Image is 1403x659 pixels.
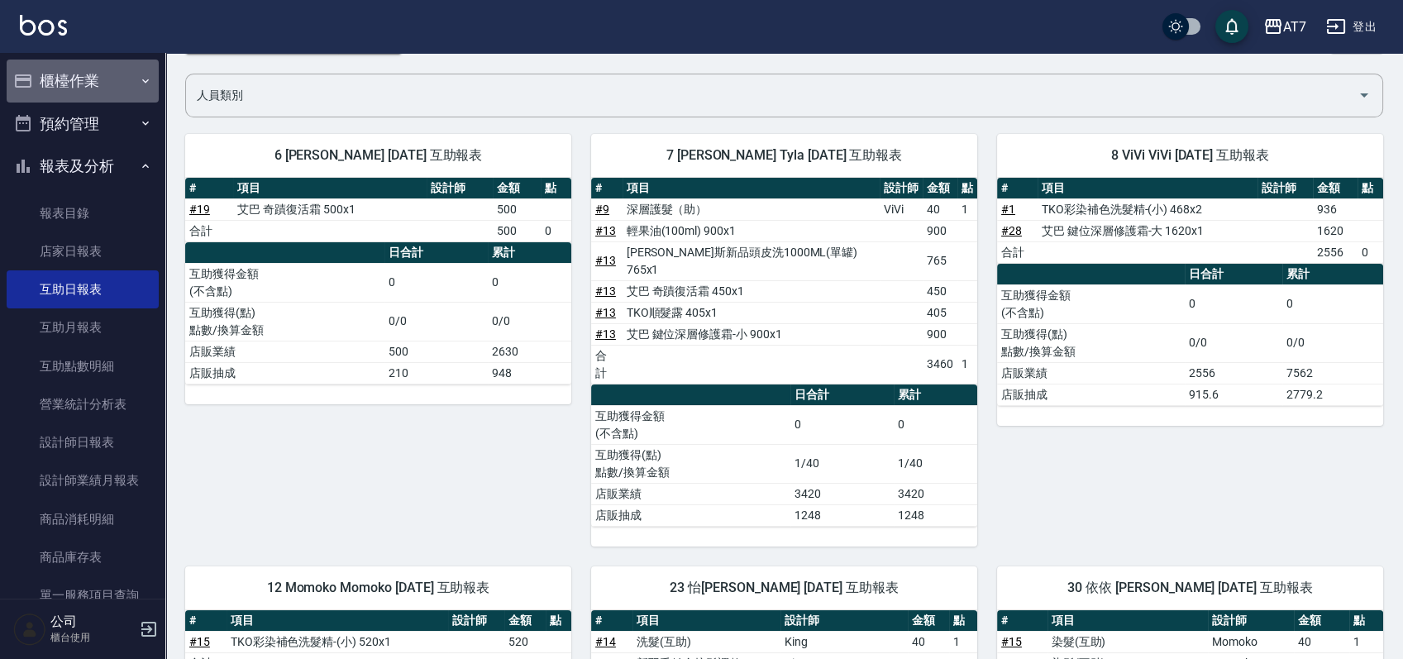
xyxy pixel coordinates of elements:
a: #13 [595,327,616,341]
td: 3420 [894,483,977,504]
table: a dense table [591,178,977,384]
td: 500 [384,341,488,362]
button: 櫃檯作業 [7,60,159,103]
th: 點 [957,178,977,199]
td: 1/40 [894,444,977,483]
td: 7562 [1282,362,1383,384]
a: 互助日報表 [7,270,159,308]
th: 設計師 [1257,178,1313,199]
td: 0/0 [1185,323,1282,362]
table: a dense table [997,264,1383,406]
td: 互助獲得(點) 點數/換算金額 [997,323,1185,362]
h5: 公司 [50,614,135,630]
th: 設計師 [880,178,923,199]
td: 2556 [1185,362,1282,384]
td: 0/0 [1282,323,1383,362]
td: 店販業績 [997,362,1185,384]
a: 營業統計分析表 [7,385,159,423]
a: #15 [1001,635,1022,648]
th: 金額 [908,610,949,632]
td: 輕果油(100ml) 900x1 [623,220,880,241]
td: 40 [923,198,957,220]
td: 艾巴 鍵位深層修護霜-小 900x1 [623,323,880,345]
td: 40 [1294,631,1349,652]
button: 登出 [1319,12,1383,42]
button: AT7 [1257,10,1313,44]
td: 互助獲得(點) 點數/換算金額 [591,444,790,483]
span: 23 怡[PERSON_NAME] [DATE] 互助報表 [611,580,957,596]
a: #14 [595,635,616,648]
a: 互助點數明細 [7,347,159,385]
a: 店家日報表 [7,232,159,270]
td: 店販業績 [185,341,384,362]
th: 點 [1349,610,1383,632]
table: a dense table [997,178,1383,264]
input: 人員名稱 [193,81,1351,110]
a: 互助月報表 [7,308,159,346]
div: AT7 [1283,17,1306,37]
th: # [185,178,233,199]
a: 設計師業績月報表 [7,461,159,499]
td: [PERSON_NAME]斯新品頭皮洗1000ML(單罐) 765x1 [623,241,880,280]
th: 日合計 [1185,264,1282,285]
td: 936 [1313,198,1358,220]
a: #15 [189,635,210,648]
th: 設計師 [427,178,493,199]
td: 艾巴 鍵位深層修護霜-大 1620x1 [1038,220,1257,241]
th: 設計師 [448,610,504,632]
td: 互助獲得金額 (不含點) [997,284,1185,323]
a: #28 [1001,224,1022,237]
th: # [591,178,623,199]
button: save [1215,10,1248,43]
a: #19 [189,203,210,216]
td: 染髮(互助) [1047,631,1209,652]
td: 210 [384,362,488,384]
td: 3420 [790,483,894,504]
th: # [997,178,1038,199]
td: 0 [488,263,571,302]
td: 0 [894,405,977,444]
th: 日合計 [384,242,488,264]
th: 累計 [488,242,571,264]
a: #13 [595,306,616,319]
td: ViVi [880,198,923,220]
td: 2630 [488,341,571,362]
th: 項目 [227,610,448,632]
th: 累計 [1282,264,1383,285]
td: 合計 [591,345,623,384]
td: 互助獲得金額 (不含點) [185,263,384,302]
a: 報表目錄 [7,194,159,232]
th: 金額 [1313,178,1358,199]
td: 店販業績 [591,483,790,504]
th: # [591,610,632,632]
td: Momoko [1208,631,1294,652]
img: Logo [20,15,67,36]
td: 1/40 [790,444,894,483]
td: TKO順髮露 405x1 [623,302,880,323]
td: 洗髮(互助) [632,631,780,652]
td: 1 [949,631,977,652]
td: 500 [493,198,541,220]
th: 日合計 [790,384,894,406]
td: 0 [1282,284,1383,323]
td: TKO彩染補色洗髮精-(小) 468x2 [1038,198,1257,220]
td: 0/0 [384,302,488,341]
td: 2556 [1313,241,1358,263]
td: 450 [923,280,957,302]
table: a dense table [185,242,571,384]
span: 6 [PERSON_NAME] [DATE] 互助報表 [205,147,551,164]
td: 0/0 [488,302,571,341]
td: 900 [923,323,957,345]
td: 765 [923,241,957,280]
th: 設計師 [780,610,908,632]
td: 2779.2 [1282,384,1383,405]
td: 900 [923,220,957,241]
td: TKO彩染補色洗髮精-(小) 520x1 [227,631,448,652]
p: 櫃台使用 [50,630,135,645]
td: 深層護髮（助） [623,198,880,220]
button: Open [1351,82,1377,108]
a: #9 [595,203,609,216]
td: 40 [908,631,949,652]
th: 項目 [233,178,427,199]
td: 1620 [1313,220,1358,241]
